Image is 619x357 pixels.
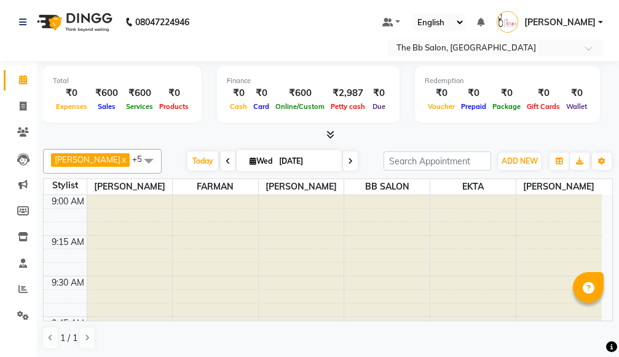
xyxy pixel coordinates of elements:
span: FARMAN [173,179,258,195]
span: EKTA [430,179,516,195]
span: Wed [246,156,275,166]
div: Stylist [44,179,87,192]
div: ₹0 [458,86,489,100]
span: [PERSON_NAME] [516,179,602,195]
span: Today [187,151,218,170]
div: ₹0 [489,86,524,100]
div: 9:30 AM [49,276,87,289]
div: Finance [227,76,390,86]
span: [PERSON_NAME] [55,154,120,164]
span: Card [250,102,272,111]
div: ₹0 [524,86,563,100]
div: 9:00 AM [49,195,87,208]
div: ₹600 [272,86,328,100]
iframe: chat widget [567,308,607,345]
div: ₹600 [123,86,156,100]
input: Search Appointment [384,151,491,170]
span: Prepaid [458,102,489,111]
img: logo [31,5,116,39]
span: Due [369,102,388,111]
div: 9:45 AM [49,317,87,330]
div: ₹600 [90,86,123,100]
a: x [120,154,126,164]
span: Wallet [563,102,590,111]
div: ₹0 [227,86,250,100]
div: ₹0 [425,86,458,100]
span: BB SALON [344,179,430,195]
div: Redemption [425,76,590,86]
div: ₹0 [368,86,390,100]
span: Package [489,102,524,111]
span: Online/Custom [272,102,328,111]
div: ₹0 [563,86,590,100]
span: 1 / 1 [60,332,77,345]
img: DIPALI [497,11,518,33]
span: Gift Cards [524,102,563,111]
div: ₹0 [250,86,272,100]
input: 2025-09-03 [275,152,337,170]
span: [PERSON_NAME] [524,16,596,29]
span: +5 [132,154,151,164]
span: Petty cash [328,102,368,111]
span: Voucher [425,102,458,111]
span: Expenses [53,102,90,111]
div: ₹0 [156,86,192,100]
div: ₹0 [53,86,90,100]
span: ADD NEW [502,156,538,166]
span: [PERSON_NAME] [87,179,173,195]
span: Sales [95,102,119,111]
div: Total [53,76,192,86]
b: 08047224946 [135,5,189,39]
button: ADD NEW [499,153,541,170]
span: Services [123,102,156,111]
span: Cash [227,102,250,111]
div: ₹2,987 [328,86,368,100]
span: Products [156,102,192,111]
div: 9:15 AM [49,236,87,249]
span: [PERSON_NAME] [259,179,344,195]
